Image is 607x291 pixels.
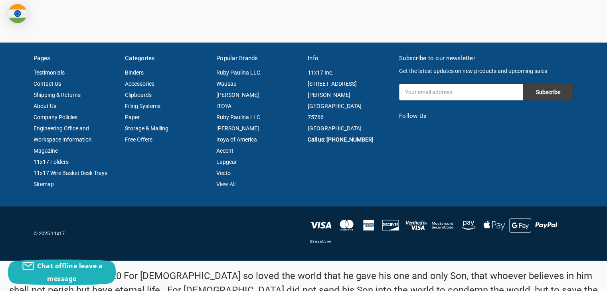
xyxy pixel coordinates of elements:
[34,92,81,98] a: Shipping & Returns
[399,84,523,100] input: Your email address
[34,69,65,76] a: Testimonials
[399,112,573,121] h5: Follow Us
[34,114,77,120] a: Company Policies
[216,147,233,154] a: Accent
[34,103,56,109] a: About Us
[523,84,573,100] input: Subscribe
[216,92,259,98] a: [PERSON_NAME]
[34,181,54,187] a: Sitemap
[399,67,573,75] p: Get the latest updates on new products and upcoming sales
[216,103,231,109] a: ITOYA
[34,159,69,165] a: 11x17 Folders
[34,81,61,87] a: Contact Us
[125,92,152,98] a: Clipboards
[8,260,116,285] button: Chat offline leave a message
[125,103,160,109] a: Filing Systems
[541,269,607,291] iframe: Google Customer Reviews
[216,181,235,187] a: View All
[37,262,103,283] span: Chat offline leave a message
[308,54,391,63] h5: Info
[216,114,260,120] a: Ruby Paulina LLC
[125,125,168,132] a: Storage & Mailing
[308,67,391,134] address: 11x17 Inc. [STREET_ADDRESS][PERSON_NAME] [GEOGRAPHIC_DATA] 75766 [GEOGRAPHIC_DATA]
[216,81,237,87] a: Wausau
[216,54,299,63] h5: Popular Brands
[216,125,259,132] a: [PERSON_NAME]
[399,54,573,63] h5: Subscribe to our newsletter
[216,69,262,76] a: Ruby Paulina LLC.
[34,125,92,154] a: Engineering Office and Workspace Information Magazine
[125,54,208,63] h5: Categories
[216,159,237,165] a: Lapgear
[125,81,154,87] a: Accessories
[34,170,107,176] a: 11x17 Wire Basket Desk Trays
[216,136,257,143] a: Itoya of America
[8,4,27,23] img: duty and tax information for India
[34,230,299,238] p: © 2025 11x17
[34,54,117,63] h5: Pages
[125,136,152,143] a: Free Offers
[125,69,144,76] a: Binders
[216,170,231,176] a: Vecto
[125,114,140,120] a: Paper
[308,136,374,143] a: Call us: [PHONE_NUMBER]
